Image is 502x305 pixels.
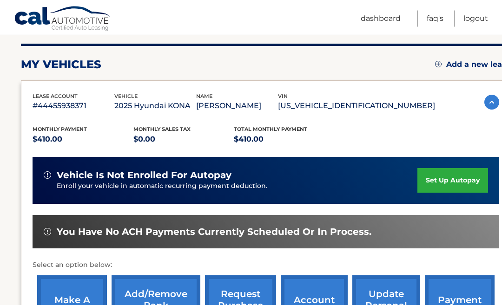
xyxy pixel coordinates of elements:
p: $0.00 [133,133,234,146]
a: Logout [463,11,488,27]
a: Cal Automotive [14,6,112,33]
span: vehicle is not enrolled for autopay [57,169,231,181]
p: [PERSON_NAME] [196,99,278,112]
span: vehicle [114,93,138,99]
img: add.svg [435,61,442,67]
span: Total Monthly Payment [234,126,307,132]
span: name [196,93,212,99]
h2: my vehicles [21,58,101,71]
a: FAQ's [427,11,443,27]
span: You have no ACH payments currently scheduled or in process. [57,226,371,238]
span: Monthly sales Tax [133,126,191,132]
img: alert-white.svg [44,171,51,179]
p: $410.00 [234,133,335,146]
img: alert-white.svg [44,228,51,235]
p: Enroll your vehicle in automatic recurring payment deduction. [57,181,417,191]
p: Select an option below: [33,260,499,271]
span: Monthly Payment [33,126,87,132]
p: #44455938371 [33,99,114,112]
a: Dashboard [361,11,401,27]
a: set up autopay [417,168,488,193]
p: $410.00 [33,133,133,146]
p: [US_VEHICLE_IDENTIFICATION_NUMBER] [278,99,435,112]
span: vin [278,93,288,99]
img: accordion-active.svg [484,95,499,110]
p: 2025 Hyundai KONA [114,99,196,112]
span: lease account [33,93,78,99]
